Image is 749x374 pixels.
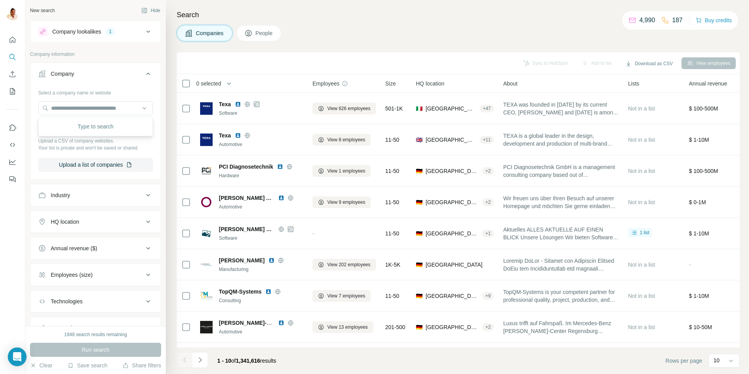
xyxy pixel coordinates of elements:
[327,167,365,175] span: View 1 employees
[503,257,619,272] span: Loremip DoLor - Sitamet con Adipiscin Elitsed DoEiu tem Incididuntutlab etd magnaali Enimadmi ven...
[628,137,655,143] span: Not in a list
[67,362,107,369] button: Save search
[64,331,127,338] div: 1948 search results remaining
[385,230,399,237] span: 11-50
[426,323,479,331] span: [GEOGRAPHIC_DATA], [GEOGRAPHIC_DATA]
[482,292,494,299] div: + 9
[219,203,303,210] div: Automotive
[219,288,261,296] span: TopQM-Systems
[219,320,344,326] span: [PERSON_NAME]-Center [GEOGRAPHIC_DATA]
[416,167,422,175] span: 🇩🇪
[219,100,231,108] span: Texa
[312,80,339,87] span: Employees
[503,288,619,304] span: TopQM-Systems is your competent partner for professional quality, project, production, and suppli...
[256,29,273,37] span: People
[278,320,284,326] img: LinkedIn logo
[8,347,27,366] div: Open Intercom Messenger
[385,261,401,269] span: 1K-5K
[628,262,655,268] span: Not in a list
[482,199,494,206] div: + 2
[689,262,691,268] span: -
[52,28,101,36] div: Company lookalikes
[38,144,153,151] p: Your list is private and won't be saved or shared.
[312,321,373,333] button: View 13 employees
[6,121,19,135] button: Use Surfe on LinkedIn
[385,80,396,87] span: Size
[136,5,166,16] button: Hide
[200,134,213,146] img: Logo of Texa
[689,324,712,330] span: $ 10-50M
[200,196,213,208] img: Logo of Orth Automobile
[30,64,161,86] button: Company
[327,261,371,268] span: View 202 employees
[196,80,221,87] span: 0 selected
[30,7,55,14] div: New search
[219,141,303,148] div: Automotive
[426,136,477,144] span: [GEOGRAPHIC_DATA], [GEOGRAPHIC_DATA]
[40,119,151,134] div: Type to search
[416,261,422,269] span: 🇩🇪
[219,194,274,202] span: [PERSON_NAME] Automobile
[416,80,444,87] span: HQ location
[689,199,706,205] span: $ 0-1M
[426,230,479,237] span: [GEOGRAPHIC_DATA], [GEOGRAPHIC_DATA]|[GEOGRAPHIC_DATA]|[GEOGRAPHIC_DATA]
[385,323,405,331] span: 201-500
[416,323,422,331] span: 🇩🇪
[38,137,153,144] p: Upload a CSV of company websites.
[51,271,92,279] div: Employees (size)
[480,105,494,112] div: + 47
[200,258,213,271] img: Logo of Schenck
[51,218,79,226] div: HQ location
[200,165,213,177] img: Logo of PCI Diagnosetechnik
[219,132,231,139] span: Texa
[236,358,260,364] span: 1,341,616
[312,230,314,237] span: -
[217,358,276,364] span: results
[385,105,403,112] span: 501-1K
[503,163,619,179] span: PCI Diagnosetechnik GmbH is a management consulting company based out of [STREET_ADDRESS].
[219,163,273,171] span: PCI Diagnosetechnik
[416,198,422,206] span: 🇩🇪
[628,324,655,330] span: Not in a list
[416,292,422,300] span: 🇩🇪
[38,86,153,96] div: Select a company name or website
[51,297,83,305] div: Technologies
[51,70,74,78] div: Company
[278,195,284,201] img: LinkedIn logo
[30,22,161,41] button: Company lookalikes1
[689,168,718,174] span: $ 100-500M
[30,362,52,369] button: Clear
[312,103,376,114] button: View 626 employees
[6,155,19,169] button: Dashboard
[640,229,650,236] span: 1 list
[196,29,224,37] span: Companies
[628,80,639,87] span: Lists
[628,199,655,205] span: Not in a list
[689,137,709,143] span: $ 1-10M
[6,138,19,152] button: Use Surfe API
[426,292,479,300] span: [GEOGRAPHIC_DATA], [GEOGRAPHIC_DATA]
[689,293,709,299] span: $ 1-10M
[482,230,494,237] div: + 1
[6,67,19,81] button: Enrich CSV
[327,136,365,143] span: View 8 employees
[30,186,161,205] button: Industry
[6,84,19,98] button: My lists
[30,319,161,337] button: Keywords
[192,352,208,368] button: Navigate to next page
[503,101,619,116] span: TEXA was founded in [DATE] by its current CEO, [PERSON_NAME] and [DATE] is among the main interna...
[503,319,619,335] span: Luxus trifft auf Fahrspaß. Im Mercedes-Benz [PERSON_NAME]-Center Regensburg erwartet Sie eine gro...
[200,227,213,240] img: Logo of Pecher Software GmbH
[51,244,97,252] div: Annual revenue ($)
[38,158,153,172] button: Upload a list of companies
[200,102,213,115] img: Logo of Texa
[620,58,678,69] button: Download as CSV
[426,261,483,269] span: [GEOGRAPHIC_DATA]
[482,167,494,175] div: + 2
[426,105,477,112] span: [GEOGRAPHIC_DATA]
[219,172,303,179] div: Hardware
[219,256,264,264] span: [PERSON_NAME]
[200,290,213,302] img: Logo of TopQM-Systems
[51,191,70,199] div: Industry
[503,194,619,210] span: Wir freuen uns über Ihren Besuch auf unserer Homepage und möchten Sie gerne einladen unser Autoha...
